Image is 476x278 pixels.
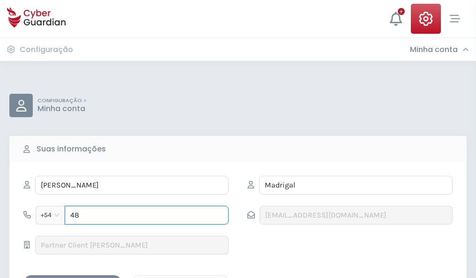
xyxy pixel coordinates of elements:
b: Suas informações [37,143,106,155]
span: +54 [41,208,60,222]
p: CONFIGURAÇÃO > [37,98,86,104]
p: Minha conta [37,104,86,113]
div: + [398,8,405,15]
h3: Configuração [20,45,73,54]
h3: Minha conta [410,45,458,54]
div: Minha conta [410,45,469,54]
